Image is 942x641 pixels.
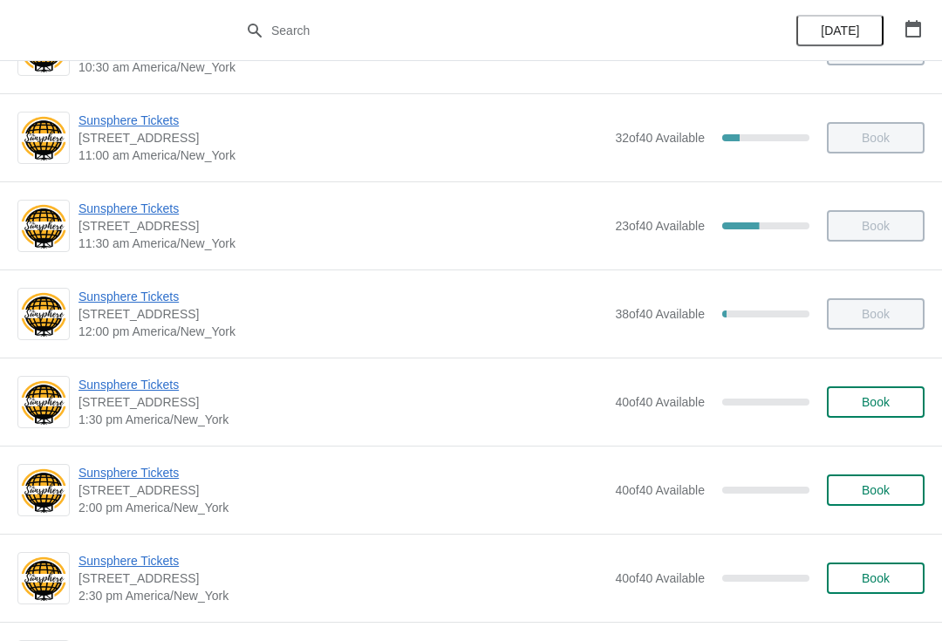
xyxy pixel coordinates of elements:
[615,571,705,585] span: 40 of 40 Available
[78,464,606,481] span: Sunsphere Tickets
[78,305,606,323] span: [STREET_ADDRESS]
[862,395,890,409] span: Book
[18,114,69,162] img: Sunsphere Tickets | 810 Clinch Avenue, Knoxville, TN, USA | 11:00 am America/New_York
[827,386,925,418] button: Book
[78,200,606,217] span: Sunsphere Tickets
[18,290,69,338] img: Sunsphere Tickets | 810 Clinch Avenue, Knoxville, TN, USA | 12:00 pm America/New_York
[827,563,925,594] button: Book
[821,24,859,38] span: [DATE]
[78,323,606,340] span: 12:00 pm America/New_York
[78,288,606,305] span: Sunsphere Tickets
[18,378,69,426] img: Sunsphere Tickets | 810 Clinch Avenue, Knoxville, TN, USA | 1:30 pm America/New_York
[18,202,69,250] img: Sunsphere Tickets | 810 Clinch Avenue, Knoxville, TN, USA | 11:30 am America/New_York
[78,129,606,147] span: [STREET_ADDRESS]
[78,569,606,587] span: [STREET_ADDRESS]
[827,474,925,506] button: Book
[78,481,606,499] span: [STREET_ADDRESS]
[78,393,606,411] span: [STREET_ADDRESS]
[615,307,705,321] span: 38 of 40 Available
[78,147,606,164] span: 11:00 am America/New_York
[270,15,706,46] input: Search
[78,235,606,252] span: 11:30 am America/New_York
[78,587,606,604] span: 2:30 pm America/New_York
[78,58,606,76] span: 10:30 am America/New_York
[615,395,705,409] span: 40 of 40 Available
[78,499,606,516] span: 2:00 pm America/New_York
[78,411,606,428] span: 1:30 pm America/New_York
[78,376,606,393] span: Sunsphere Tickets
[615,219,705,233] span: 23 of 40 Available
[18,555,69,603] img: Sunsphere Tickets | 810 Clinch Avenue, Knoxville, TN, USA | 2:30 pm America/New_York
[18,467,69,515] img: Sunsphere Tickets | 810 Clinch Avenue, Knoxville, TN, USA | 2:00 pm America/New_York
[78,112,606,129] span: Sunsphere Tickets
[862,571,890,585] span: Book
[615,131,705,145] span: 32 of 40 Available
[862,483,890,497] span: Book
[78,552,606,569] span: Sunsphere Tickets
[615,483,705,497] span: 40 of 40 Available
[78,217,606,235] span: [STREET_ADDRESS]
[796,15,884,46] button: [DATE]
